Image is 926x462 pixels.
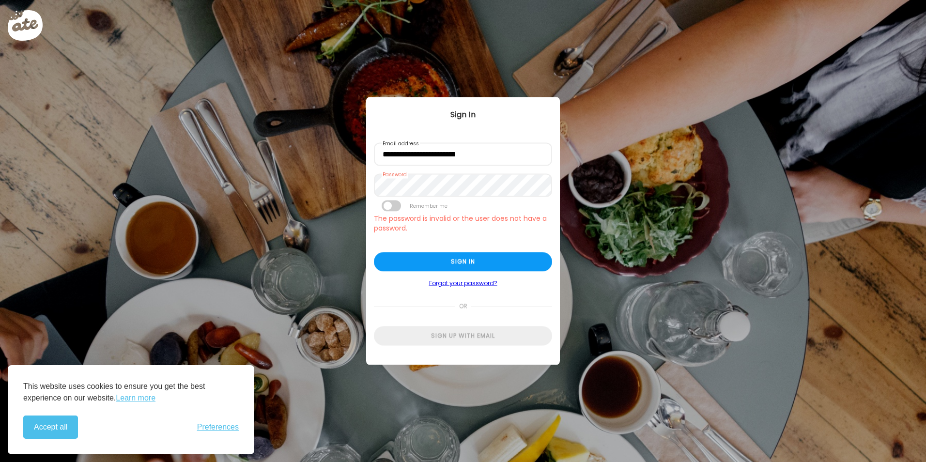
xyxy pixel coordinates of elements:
[366,109,560,121] div: Sign In
[116,392,155,404] a: Learn more
[374,279,552,287] a: Forgot your password?
[197,423,239,431] span: Preferences
[455,297,471,316] span: or
[409,200,448,212] label: Remember me
[374,252,552,272] div: Sign in
[23,381,239,404] p: This website uses cookies to ensure you get the best experience on our website.
[23,416,78,439] button: Accept all cookies
[374,326,552,346] div: Sign up with email
[197,423,239,431] button: Toggle preferences
[382,140,420,148] label: Email address
[374,214,552,233] div: The password is invalid or the user does not have a password.
[382,171,408,179] label: Password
